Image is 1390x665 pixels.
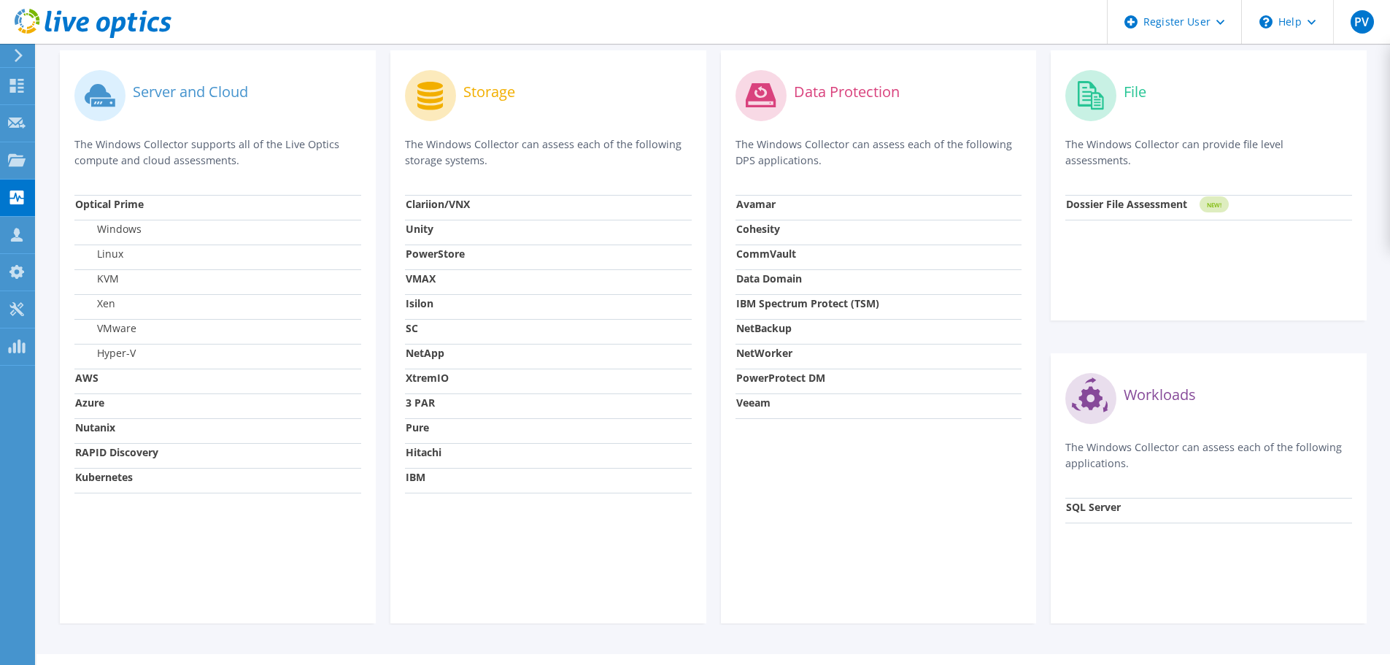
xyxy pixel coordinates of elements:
[75,371,99,385] strong: AWS
[406,371,449,385] strong: XtremIO
[1351,10,1374,34] span: PV
[406,470,425,484] strong: IBM
[406,197,470,211] strong: Clariion/VNX
[736,371,825,385] strong: PowerProtect DM
[463,85,515,99] label: Storage
[736,222,780,236] strong: Cohesity
[406,396,435,410] strong: 3 PAR
[736,346,792,360] strong: NetWorker
[406,296,433,310] strong: Isilon
[75,272,119,286] label: KVM
[74,137,361,169] p: The Windows Collector supports all of the Live Optics compute and cloud assessments.
[1259,15,1273,28] svg: \n
[1065,439,1352,472] p: The Windows Collector can assess each of the following applications.
[75,321,136,336] label: VMware
[1066,500,1121,514] strong: SQL Server
[75,222,142,237] label: Windows
[1065,137,1352,169] p: The Windows Collector can provide file level assessments.
[406,272,436,285] strong: VMAX
[75,296,115,311] label: Xen
[736,197,776,211] strong: Avamar
[1066,197,1187,211] strong: Dossier File Assessment
[75,470,133,484] strong: Kubernetes
[406,247,465,261] strong: PowerStore
[794,85,900,99] label: Data Protection
[736,321,792,335] strong: NetBackup
[1207,201,1221,209] tspan: NEW!
[75,247,123,261] label: Linux
[75,445,158,459] strong: RAPID Discovery
[133,85,248,99] label: Server and Cloud
[406,445,441,459] strong: Hitachi
[75,396,104,410] strong: Azure
[75,346,136,361] label: Hyper-V
[1124,388,1196,402] label: Workloads
[75,197,144,211] strong: Optical Prime
[406,420,429,434] strong: Pure
[406,321,418,335] strong: SC
[736,247,796,261] strong: CommVault
[736,396,771,410] strong: Veeam
[736,272,802,285] strong: Data Domain
[406,346,444,360] strong: NetApp
[406,222,433,236] strong: Unity
[735,137,1022,169] p: The Windows Collector can assess each of the following DPS applications.
[405,137,692,169] p: The Windows Collector can assess each of the following storage systems.
[75,420,115,434] strong: Nutanix
[1124,85,1146,99] label: File
[736,296,879,310] strong: IBM Spectrum Protect (TSM)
